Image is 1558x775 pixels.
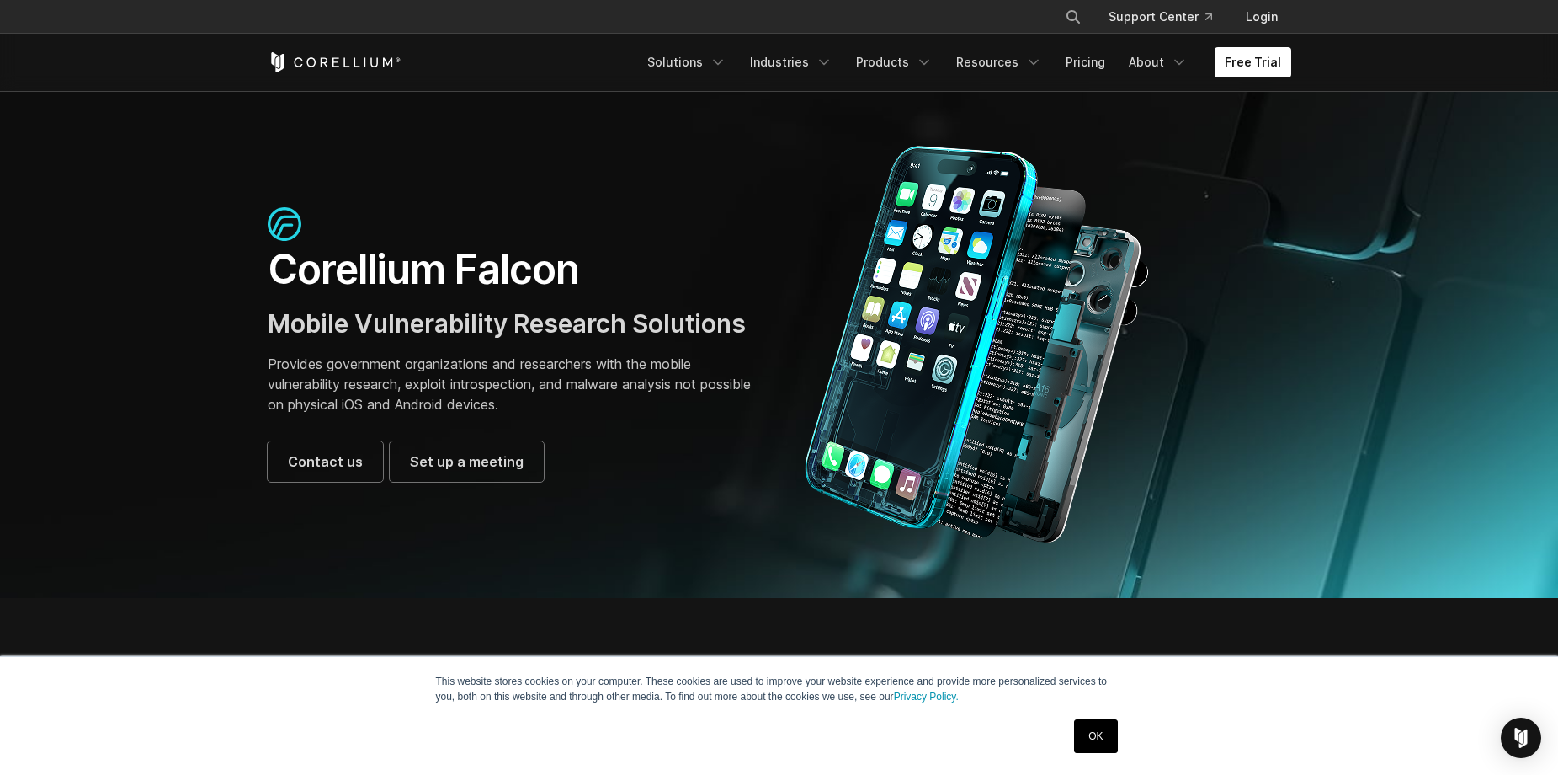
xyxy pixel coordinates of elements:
a: Industries [740,47,843,77]
button: Search [1058,2,1088,32]
a: Login [1232,2,1291,32]
h1: Corellium Falcon [268,244,763,295]
h2: Capabilities [268,652,939,689]
div: Navigation Menu [637,47,1291,77]
span: Contact us [288,452,363,472]
a: Support Center [1095,2,1226,32]
a: About [1119,47,1198,77]
a: Set up a meeting [390,441,544,482]
img: Corellium_Falcon Hero 1 [796,145,1158,544]
a: Privacy Policy. [894,691,959,703]
a: Resources [946,47,1052,77]
a: Free Trial [1215,47,1291,77]
a: Products [846,47,943,77]
p: This website stores cookies on your computer. These cookies are used to improve your website expe... [436,674,1123,704]
div: Navigation Menu [1045,2,1291,32]
a: Solutions [637,47,736,77]
a: Pricing [1056,47,1115,77]
a: Corellium Home [268,52,401,72]
img: falcon-icon [268,207,301,241]
p: Provides government organizations and researchers with the mobile vulnerability research, exploit... [268,354,763,414]
span: Mobile Vulnerability Research Solutions [268,308,746,339]
span: Set up a meeting [410,452,524,472]
a: Contact us [268,441,383,482]
div: Open Intercom Messenger [1501,718,1541,758]
a: OK [1074,719,1117,753]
